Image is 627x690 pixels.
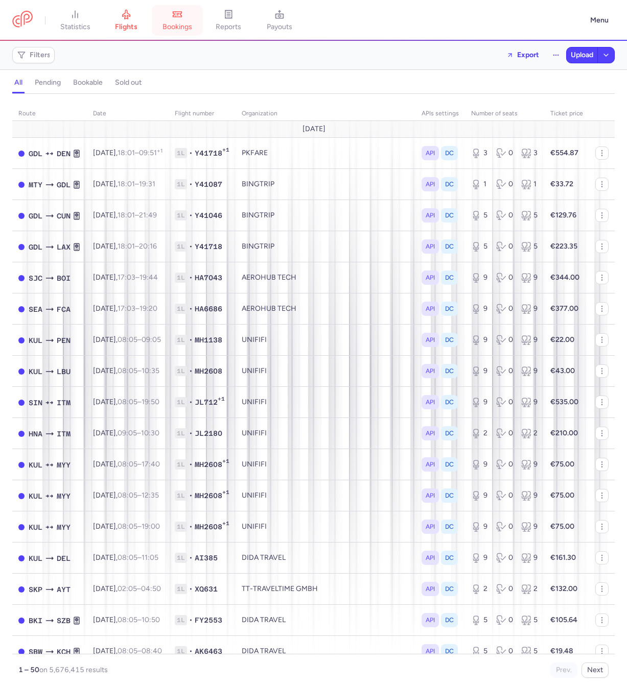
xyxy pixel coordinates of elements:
[118,398,159,406] span: –
[118,398,137,406] time: 08:05
[139,180,155,188] time: 19:31
[445,304,454,314] span: DC
[195,428,222,438] span: JL2180
[471,428,488,438] div: 2
[118,304,135,313] time: 17:03
[118,273,135,282] time: 17:03
[471,366,488,376] div: 9
[521,553,538,563] div: 9
[142,460,160,469] time: 17:40
[544,106,589,121] th: Ticket price
[118,584,137,593] time: 02:05
[496,428,513,438] div: 0
[142,615,160,624] time: 10:50
[57,646,71,657] span: KCH
[236,138,415,169] td: PKFARE
[445,179,454,189] span: DC
[57,304,71,315] span: FCA
[12,11,33,30] a: CitizenPlane red outlined logo
[222,146,229,157] span: +1
[57,241,71,253] span: LAX
[426,397,435,407] span: API
[195,210,222,220] span: Y41046
[195,584,218,594] span: XQ631
[189,273,193,283] span: •
[521,179,538,189] div: 1
[93,273,158,282] span: [DATE],
[550,366,575,375] strong: €43.00
[175,459,187,470] span: 1L
[426,553,435,563] span: API
[445,553,454,563] span: DC
[57,397,71,408] span: ITM
[142,491,159,500] time: 12:35
[426,522,435,532] span: API
[35,78,61,87] h4: pending
[118,615,160,624] span: –
[57,522,71,533] span: MYY
[189,584,193,594] span: •
[445,335,454,345] span: DC
[195,335,222,345] span: MH1138
[236,480,415,511] td: UNIFIFI
[57,459,71,471] span: MYY
[12,106,87,121] th: route
[236,293,415,325] td: AEROHUB TECH
[496,304,513,314] div: 0
[471,397,488,407] div: 9
[93,553,158,562] span: [DATE],
[29,428,42,439] span: HNA
[236,325,415,356] td: UNIFIFI
[521,584,538,594] div: 2
[471,553,488,563] div: 9
[118,615,137,624] time: 08:05
[517,51,539,59] span: Export
[175,273,187,283] span: 1L
[567,47,597,63] button: Upload
[584,11,615,30] button: Menu
[29,459,42,471] span: KUL
[57,210,71,221] span: CUN
[426,304,435,314] span: API
[118,553,137,562] time: 08:05
[521,148,538,158] div: 3
[550,429,578,437] strong: €210.00
[29,490,42,502] span: KUL
[496,490,513,501] div: 0
[142,398,159,406] time: 19:50
[29,553,42,564] span: KUL
[218,396,225,406] span: +1
[29,366,42,377] span: KUL
[101,9,152,32] a: flights
[139,211,157,219] time: 21:49
[195,490,222,501] span: MH2608
[471,241,488,252] div: 5
[445,397,454,407] span: DC
[496,273,513,283] div: 0
[139,242,157,251] time: 20:16
[189,428,193,438] span: •
[465,106,544,121] th: number of seats
[93,584,161,593] span: [DATE],
[175,646,187,656] span: 1L
[60,22,90,32] span: statistics
[30,51,51,59] span: Filters
[222,458,229,468] span: +1
[57,335,71,346] span: PEN
[445,273,454,283] span: DC
[426,490,435,501] span: API
[236,106,415,121] th: organization
[236,636,415,667] td: DIDA TRAVEL
[175,304,187,314] span: 1L
[189,210,193,220] span: •
[550,304,578,313] strong: €377.00
[500,47,546,63] button: Export
[216,22,241,32] span: reports
[93,242,157,251] span: [DATE],
[13,47,54,63] button: Filters
[57,490,71,502] span: MYY
[189,148,193,158] span: •
[93,491,159,500] span: [DATE],
[445,584,454,594] span: DC
[426,615,435,625] span: API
